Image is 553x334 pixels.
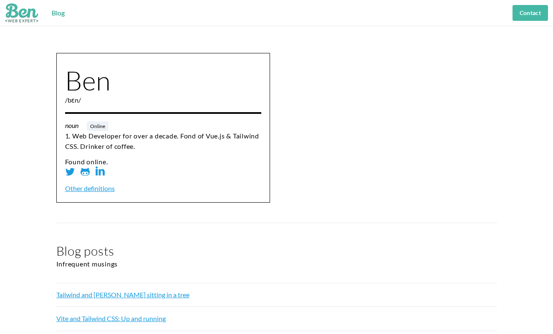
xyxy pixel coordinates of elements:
a: Blog [52,9,65,17]
span: Online [87,121,109,131]
a: Vite and Tailwind CSS: Up and running [56,314,166,322]
p: 1. Web Developer for over a decade. Fond of Vue.js & Tailwind CSS. Drinker of coffee. [65,131,261,152]
div: /bɛn/ [65,95,261,105]
h1: Ben [65,65,261,95]
h2: Blog posts [56,243,497,259]
a: Tailwind and [PERSON_NAME] sitting in a tree [56,291,189,299]
em: noun [65,121,78,129]
p: Infrequent musings [56,259,497,269]
div: Other definitions [65,183,261,194]
a: Contact [513,5,548,21]
p: Found online. [65,157,261,167]
img: Ben: web expert logo [5,3,38,23]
